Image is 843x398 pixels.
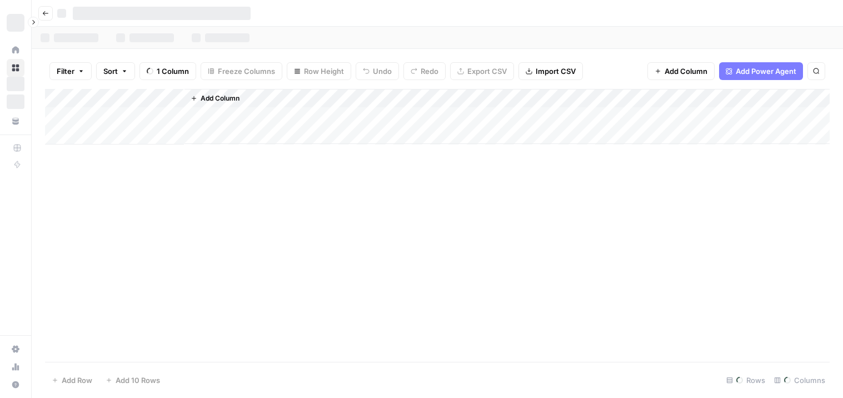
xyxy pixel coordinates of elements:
button: Row Height [287,62,351,80]
button: Add Column [186,91,244,106]
button: Freeze Columns [201,62,282,80]
button: Help + Support [7,376,24,394]
a: Usage [7,358,24,376]
span: Add Power Agent [736,66,796,77]
a: Your Data [7,112,24,130]
span: Row Height [304,66,344,77]
button: 1 Column [139,62,196,80]
button: Filter [49,62,92,80]
button: Add Power Agent [719,62,803,80]
span: Add Column [665,66,707,77]
a: Browse [7,59,24,77]
span: Add 10 Rows [116,375,160,386]
button: Export CSV [450,62,514,80]
span: Add Row [62,375,92,386]
button: Add Row [45,371,99,389]
span: Filter [57,66,74,77]
button: Add 10 Rows [99,371,167,389]
span: Export CSV [467,66,507,77]
button: Undo [356,62,399,80]
span: Undo [373,66,392,77]
span: Freeze Columns [218,66,275,77]
a: Settings [7,340,24,358]
button: Redo [403,62,446,80]
div: Rows [722,371,770,389]
button: Sort [96,62,135,80]
button: Import CSV [518,62,583,80]
span: 1 Column [157,66,189,77]
span: Sort [103,66,118,77]
span: Redo [421,66,438,77]
div: Columns [770,371,830,389]
button: Add Column [647,62,715,80]
span: Import CSV [536,66,576,77]
span: Add Column [201,93,240,103]
a: Home [7,41,24,59]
